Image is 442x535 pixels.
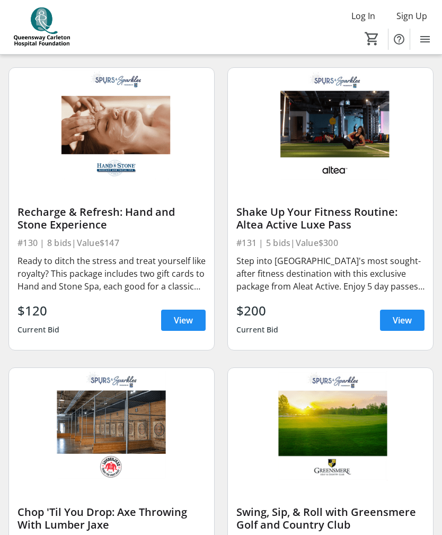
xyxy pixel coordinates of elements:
[236,235,425,250] div: #131 | 5 bids | Value $300
[17,506,206,531] div: Chop 'Til You Drop: Axe Throwing With Lumber Jaxe
[161,310,206,331] a: View
[351,10,375,22] span: Log In
[6,7,77,47] img: QCH Foundation's Logo
[363,29,382,48] button: Cart
[9,68,214,183] img: Recharge & Refresh: Hand and Stone Experience
[9,368,214,484] img: Chop 'Til You Drop: Axe Throwing With Lumber Jaxe
[17,320,60,339] div: Current Bid
[236,301,279,320] div: $200
[228,368,433,484] img: Swing, Sip, & Roll with Greensmere Golf and Country Club
[236,206,425,231] div: Shake Up Your Fitness Routine: Altea Active Luxe Pass
[228,68,433,183] img: Shake Up Your Fitness Routine: Altea Active Luxe Pass
[414,29,436,50] button: Menu
[236,506,425,531] div: Swing, Sip, & Roll with Greensmere Golf and Country Club
[174,314,193,327] span: View
[236,255,425,293] div: Step into [GEOGRAPHIC_DATA]'s most sought-after fitness destination with this exclusive package f...
[380,310,425,331] a: View
[388,29,410,50] button: Help
[388,7,436,24] button: Sign Up
[396,10,427,22] span: Sign Up
[17,255,206,293] div: Ready to ditch the stress and treat yourself like royalty? This package includes two gift cards t...
[343,7,384,24] button: Log In
[17,206,206,231] div: Recharge & Refresh: Hand and Stone Experience
[17,301,60,320] div: $120
[236,320,279,339] div: Current Bid
[393,314,412,327] span: View
[17,235,206,250] div: #130 | 8 bids | Value $147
